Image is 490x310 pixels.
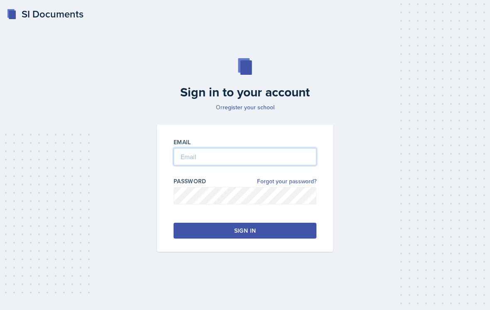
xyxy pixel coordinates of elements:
a: Forgot your password? [257,177,316,186]
div: Sign in [234,226,256,235]
label: Email [174,138,191,146]
a: SI Documents [7,7,83,22]
a: register your school [223,103,274,111]
button: Sign in [174,223,316,239]
h2: Sign in to your account [152,85,338,100]
label: Password [174,177,206,185]
input: Email [174,148,316,165]
p: Or [152,103,338,111]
